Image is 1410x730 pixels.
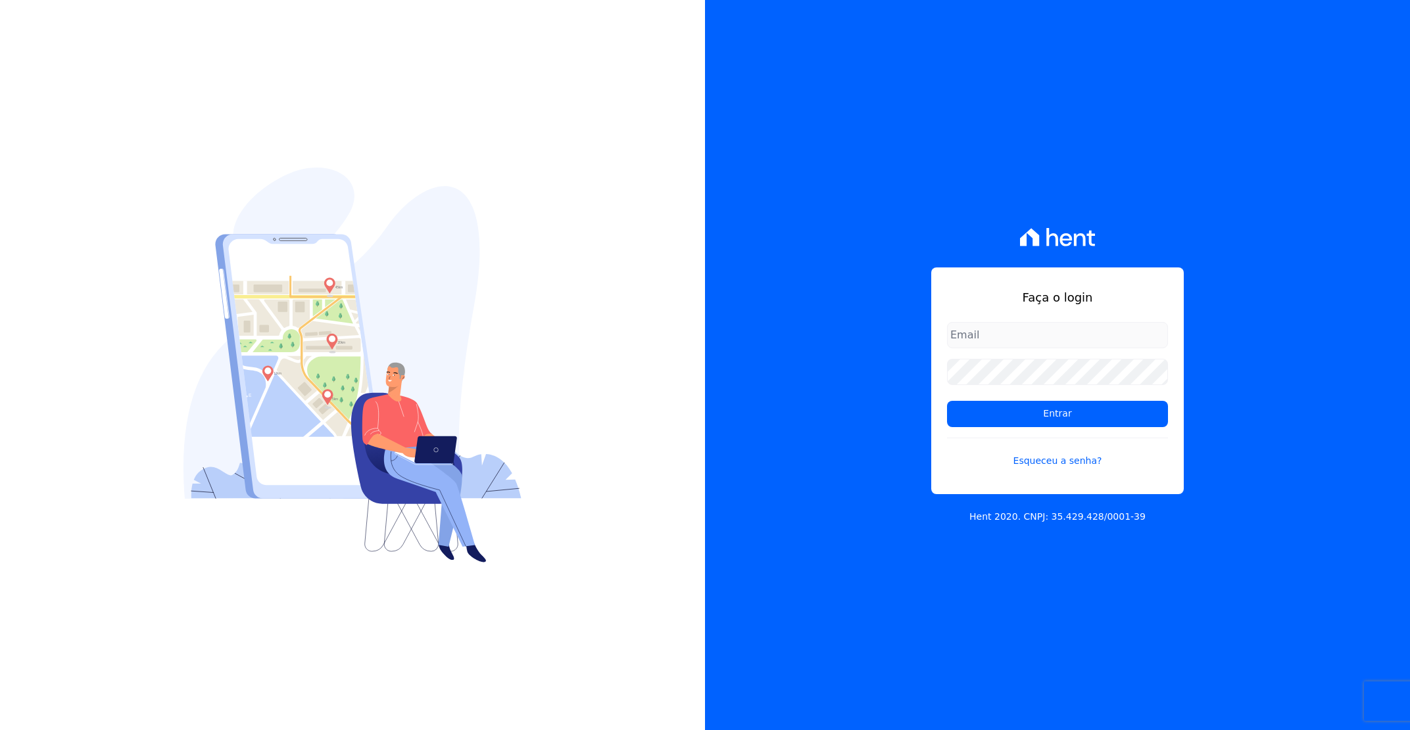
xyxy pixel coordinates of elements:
[969,510,1146,524] p: Hent 2020. CNPJ: 35.429.428/0001-39
[947,401,1168,427] input: Entrar
[947,438,1168,468] a: Esqueceu a senha?
[947,322,1168,348] input: Email
[947,288,1168,306] h1: Faça o login
[183,168,522,562] img: Login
